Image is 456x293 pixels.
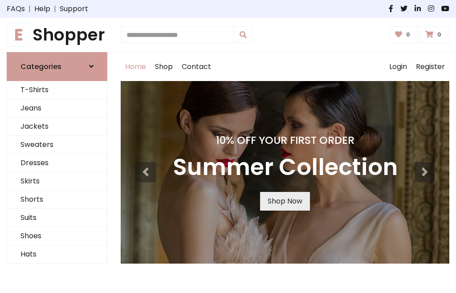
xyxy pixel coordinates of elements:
a: Hats [7,245,107,264]
a: Support [60,4,88,14]
h4: 10% Off Your First Order [173,134,398,146]
a: Shorts [7,191,107,209]
a: Categories [7,52,107,81]
span: | [25,4,34,14]
a: Shop [151,53,177,81]
a: 0 [389,26,418,43]
a: Register [411,53,449,81]
span: 0 [404,31,412,39]
a: Jackets [7,118,107,136]
a: T-Shirts [7,81,107,99]
a: Contact [177,53,216,81]
a: Shop Now [260,192,310,211]
span: 0 [435,31,444,39]
a: Dresses [7,154,107,172]
h6: Categories [20,62,61,71]
h1: Shopper [7,25,107,45]
a: Login [385,53,411,81]
a: EShopper [7,25,107,45]
a: Jeans [7,99,107,118]
a: 0 [419,26,449,43]
a: Home [121,53,151,81]
span: E [7,23,31,47]
a: Skirts [7,172,107,191]
a: Help [34,4,50,14]
span: | [50,4,60,14]
a: Sweaters [7,136,107,154]
a: Suits [7,209,107,227]
h3: Summer Collection [173,154,398,181]
a: FAQs [7,4,25,14]
a: Shoes [7,227,107,245]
